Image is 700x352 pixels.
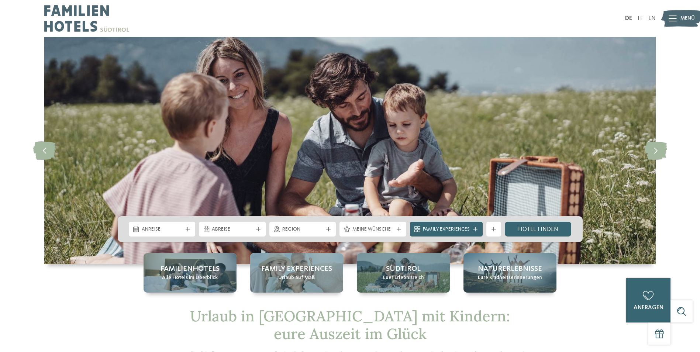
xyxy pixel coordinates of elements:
[478,274,542,282] span: Eure Kindheitserinnerungen
[190,307,510,343] span: Urlaub in [GEOGRAPHIC_DATA] mit Kindern: eure Auszeit im Glück
[142,226,183,233] span: Anreise
[383,274,424,282] span: Euer Erlebnisreich
[352,226,393,233] span: Meine Wünsche
[648,15,656,21] a: EN
[478,264,542,274] span: Naturerlebnisse
[626,278,670,322] a: anfragen
[625,15,632,21] a: DE
[144,253,237,293] a: Urlaub in Südtirol mit Kindern – ein unvergessliches Erlebnis Familienhotels Alle Hotels im Überb...
[250,253,343,293] a: Urlaub in Südtirol mit Kindern – ein unvergessliches Erlebnis Family Experiences Urlaub auf Maß
[634,305,663,311] span: anfragen
[463,253,556,293] a: Urlaub in Südtirol mit Kindern – ein unvergessliches Erlebnis Naturerlebnisse Eure Kindheitserinn...
[282,226,323,233] span: Region
[357,253,450,293] a: Urlaub in Südtirol mit Kindern – ein unvergessliches Erlebnis Südtirol Euer Erlebnisreich
[44,37,656,264] img: Urlaub in Südtirol mit Kindern – ein unvergessliches Erlebnis
[505,222,572,237] a: Hotel finden
[386,264,421,274] span: Südtirol
[680,15,695,22] span: Menü
[278,274,315,282] span: Urlaub auf Maß
[161,264,220,274] span: Familienhotels
[261,264,332,274] span: Family Experiences
[162,274,218,282] span: Alle Hotels im Überblick
[423,226,470,233] span: Family Experiences
[638,15,643,21] a: IT
[212,226,253,233] span: Abreise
